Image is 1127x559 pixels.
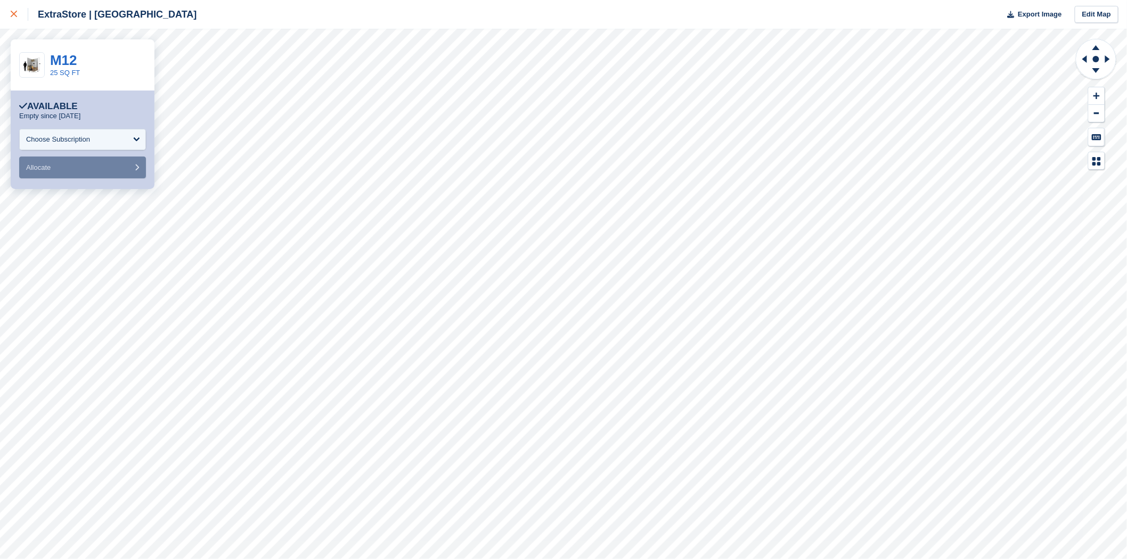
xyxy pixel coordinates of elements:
[28,8,197,21] div: ExtraStore | [GEOGRAPHIC_DATA]
[26,134,90,145] div: Choose Subscription
[1089,87,1105,105] button: Zoom In
[1075,6,1118,23] a: Edit Map
[1089,152,1105,170] button: Map Legend
[19,112,80,120] p: Empty since [DATE]
[20,56,44,75] img: 25-sqft-unit.jpg
[1089,128,1105,146] button: Keyboard Shortcuts
[50,52,77,68] a: M12
[1001,6,1062,23] button: Export Image
[19,157,146,178] button: Allocate
[26,163,51,171] span: Allocate
[19,101,78,112] div: Available
[1018,9,1061,20] span: Export Image
[50,69,80,77] a: 25 SQ FT
[1089,105,1105,122] button: Zoom Out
